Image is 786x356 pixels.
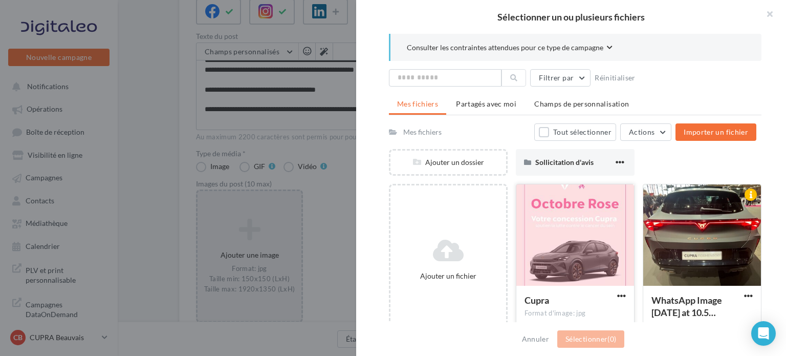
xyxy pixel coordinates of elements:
button: Filtrer par [530,69,591,87]
span: WhatsApp Image 2025-09-24 at 10.58.24 [651,295,722,318]
button: Sélectionner(0) [557,330,624,348]
span: Champs de personnalisation [534,99,629,108]
span: Cupra [525,295,549,306]
div: Ajouter un fichier [395,271,502,281]
div: Mes fichiers [403,127,442,137]
span: Consulter les contraintes attendues pour ce type de campagne [407,43,603,53]
span: Sollicitation d'avis [535,158,594,166]
button: Réinitialiser [591,72,640,84]
span: Partagés avec moi [456,99,516,108]
div: Format d'image: jpg [525,309,626,318]
h2: Sélectionner un ou plusieurs fichiers [373,12,770,22]
span: Mes fichiers [397,99,438,108]
button: Consulter les contraintes attendues pour ce type de campagne [407,42,613,55]
span: (0) [607,334,616,343]
button: Importer un fichier [675,123,756,141]
div: Open Intercom Messenger [751,321,776,346]
button: Annuler [518,333,553,345]
div: Ajouter un dossier [390,157,506,167]
button: Actions [620,123,671,141]
span: Importer un fichier [684,128,748,136]
span: Actions [629,128,654,136]
button: Tout sélectionner [534,123,616,141]
div: Format d'image: jpeg [651,321,753,330]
